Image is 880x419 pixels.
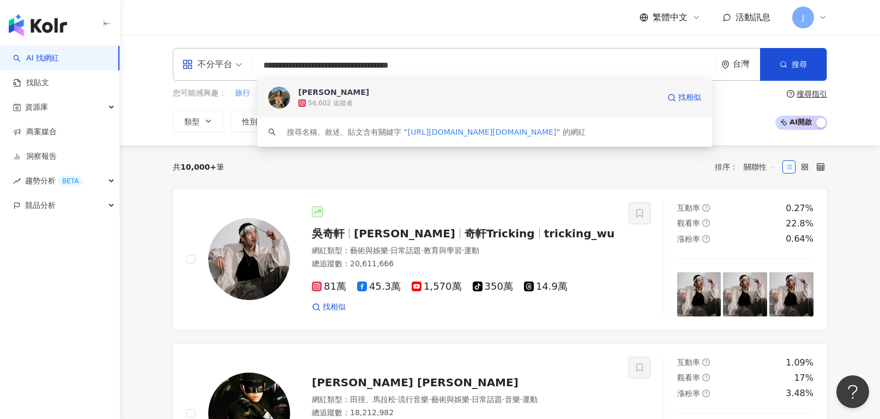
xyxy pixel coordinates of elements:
[520,395,522,404] span: ·
[312,227,345,240] span: 吳奇軒
[312,376,519,389] span: [PERSON_NAME] [PERSON_NAME]
[25,95,48,119] span: 資源庫
[312,246,616,256] div: 網紅類型 ：
[390,246,421,255] span: 日常話題
[786,387,813,399] div: 3.48%
[58,176,83,187] div: BETA
[786,202,813,214] div: 0.27%
[733,59,760,69] div: 台灣
[357,281,401,292] span: 45.3萬
[667,87,701,109] a: 找相似
[312,394,616,405] div: 網紅類型 ：
[396,395,398,404] span: ·
[653,11,688,23] span: 繁體中文
[13,77,49,88] a: 找貼文
[802,11,804,23] span: J
[702,358,710,366] span: question-circle
[786,218,813,230] div: 22.8%
[744,158,776,176] span: 關聯性
[429,395,431,404] span: ·
[312,281,346,292] span: 81萬
[25,169,83,193] span: 趨勢分析
[677,203,700,212] span: 互動率
[702,235,710,243] span: question-circle
[268,87,290,109] img: KOL Avatar
[268,128,276,136] span: search
[760,48,827,81] button: 搜尋
[702,219,710,227] span: question-circle
[797,89,827,98] div: 搜尋指引
[350,395,396,404] span: 田徑、馬拉松
[473,281,513,292] span: 350萬
[13,53,59,64] a: searchAI 找網紅
[424,246,462,255] span: 教育與學習
[25,193,56,218] span: 競品分析
[173,189,827,330] a: KOL Avatar吳奇軒[PERSON_NAME]奇軒Trickingtricking_wu網紅類型：藝術與娛樂·日常話題·教育與學習·運動總追蹤數：20,611,66681萬45.3萬1,5...
[677,235,700,243] span: 漲粉率
[242,117,257,126] span: 性別
[173,163,224,171] div: 共 筆
[677,373,700,382] span: 觀看率
[721,61,730,69] span: environment
[421,246,423,255] span: ·
[231,110,282,132] button: 性別
[312,302,346,313] a: 找相似
[173,88,226,99] span: 您可能感興趣：
[13,151,57,162] a: 洞察報告
[182,56,232,73] div: 不分平台
[13,177,21,185] span: rise
[312,259,616,270] div: 總追蹤數 ： 20,611,666
[469,395,472,404] span: ·
[350,246,388,255] span: 藝術與娛樂
[786,233,813,245] div: 0.64%
[354,227,455,240] span: [PERSON_NAME]
[312,408,616,418] div: 總追蹤數 ： 18,212,982
[787,90,794,98] span: question-circle
[465,227,535,240] span: 奇軒Tricking
[522,395,538,404] span: 運動
[502,395,504,404] span: ·
[505,395,520,404] span: 音樂
[208,218,290,300] img: KOL Avatar
[677,358,700,367] span: 互動率
[462,246,464,255] span: ·
[702,390,710,397] span: question-circle
[408,128,557,136] span: [URL][DOMAIN_NAME][DOMAIN_NAME]
[173,110,224,132] button: 類型
[431,395,469,404] span: 藝術與娛樂
[678,92,701,103] span: 找相似
[472,395,502,404] span: 日常話題
[412,281,462,292] span: 1,570萬
[235,88,250,99] span: 旅行
[702,374,710,381] span: question-circle
[9,14,67,36] img: logo
[736,12,770,22] span: 活動訊息
[182,59,193,70] span: appstore
[184,117,200,126] span: 類型
[180,163,216,171] span: 10,000+
[794,372,813,384] div: 17%
[388,246,390,255] span: ·
[544,227,615,240] span: tricking_wu
[836,375,869,408] iframe: Help Scout Beacon - Open
[287,126,586,138] div: 搜尋名稱、敘述、貼文含有關鍵字 “ ” 的網紅
[677,219,700,228] span: 觀看率
[464,246,479,255] span: 運動
[677,389,700,398] span: 漲粉率
[298,87,369,98] div: [PERSON_NAME]
[677,272,721,316] img: post-image
[723,272,767,316] img: post-image
[524,281,568,292] span: 14.9萬
[715,158,782,176] div: 排序：
[786,357,813,369] div: 1.09%
[398,395,429,404] span: 流行音樂
[13,127,57,137] a: 商案媒合
[308,99,353,108] div: 56,602 追蹤者
[234,87,251,99] button: 旅行
[702,204,710,212] span: question-circle
[769,272,813,316] img: post-image
[792,60,807,69] span: 搜尋
[323,302,346,313] span: 找相似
